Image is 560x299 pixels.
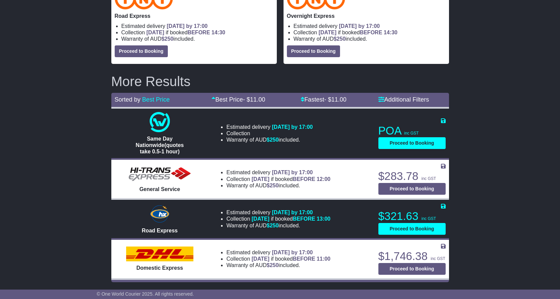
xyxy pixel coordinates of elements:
span: BEFORE [293,176,315,182]
span: if booked [252,176,330,182]
li: Collection [121,29,273,36]
li: Warranty of AUD included. [226,182,330,189]
p: $283.78 [378,170,446,183]
img: HiTrans: General Service [126,166,193,183]
h2: More Results [111,74,449,89]
span: $ [267,137,279,143]
p: Overnight Express [287,13,446,19]
span: 12:00 [317,176,331,182]
span: if booked [319,30,397,35]
li: Estimated delivery [226,249,330,256]
span: 13:00 [317,216,331,222]
span: $ [161,36,174,42]
span: $ [267,223,279,228]
li: Collection [226,130,313,137]
li: Warranty of AUD included. [226,137,313,143]
span: 11.00 [250,96,265,103]
span: 250 [337,36,346,42]
span: BEFORE [360,30,382,35]
li: Warranty of AUD included. [226,222,330,229]
li: Collection [226,216,330,222]
span: inc GST [421,176,436,181]
span: General Service [139,186,180,192]
span: 14:30 [384,30,398,35]
span: BEFORE [293,216,315,222]
button: Proceed to Booking [378,183,446,195]
li: Collection [294,29,446,36]
li: Collection [226,176,330,182]
span: - $ [243,96,265,103]
span: 250 [270,223,279,228]
li: Estimated delivery [294,23,446,29]
span: $ [267,262,279,268]
p: $1,746.38 [378,250,446,263]
a: Best Price [142,96,170,103]
span: Sorted by [115,96,141,103]
span: 11:00 [317,256,331,262]
li: Estimated delivery [226,169,330,176]
span: [DATE] [252,256,269,262]
span: [DATE] by 17:00 [167,23,208,29]
span: 250 [270,137,279,143]
p: $321.63 [378,210,446,223]
span: [DATE] by 17:00 [272,250,313,255]
span: 11.00 [331,96,346,103]
span: 250 [270,183,279,188]
button: Proceed to Booking [378,223,446,235]
img: Hunter Express: Road Express [149,204,171,224]
li: Warranty of AUD included. [121,36,273,42]
span: if booked [252,256,330,262]
span: - $ [324,96,346,103]
p: POA [378,124,446,138]
span: if booked [252,216,330,222]
a: Additional Filters [378,96,429,103]
img: One World Courier: Same Day Nationwide(quotes take 0.5-1 hour) [150,112,170,132]
span: [DATE] by 17:00 [339,23,380,29]
span: BEFORE [188,30,210,35]
span: inc GST [431,256,445,261]
li: Warranty of AUD included. [294,36,446,42]
span: 250 [270,262,279,268]
span: $ [334,36,346,42]
p: Road Express [115,13,273,19]
span: [DATE] [252,176,269,182]
button: Proceed to Booking [378,263,446,275]
span: [DATE] [319,30,336,35]
a: Best Price- $11.00 [212,96,265,103]
li: Estimated delivery [226,124,313,130]
a: Fastest- $11.00 [301,96,346,103]
span: [DATE] by 17:00 [272,210,313,215]
li: Collection [226,256,330,262]
li: Estimated delivery [226,209,330,216]
span: if booked [146,30,225,35]
span: BEFORE [293,256,315,262]
span: Domestic Express [137,265,183,271]
button: Proceed to Booking [115,45,168,57]
span: Road Express [142,228,178,233]
span: $ [267,183,279,188]
span: [DATE] [252,216,269,222]
span: © One World Courier 2025. All rights reserved. [97,291,194,297]
span: inc GST [421,216,436,221]
span: inc GST [404,131,419,136]
li: Estimated delivery [121,23,273,29]
span: [DATE] [146,30,164,35]
img: DHL: Domestic Express [126,247,193,261]
span: [DATE] by 17:00 [272,170,313,175]
button: Proceed to Booking [378,137,446,149]
span: 250 [164,36,174,42]
button: Proceed to Booking [287,45,340,57]
span: Same Day Nationwide(quotes take 0.5-1 hour) [136,136,184,154]
span: 14:30 [212,30,225,35]
span: [DATE] by 17:00 [272,124,313,130]
li: Warranty of AUD included. [226,262,330,268]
